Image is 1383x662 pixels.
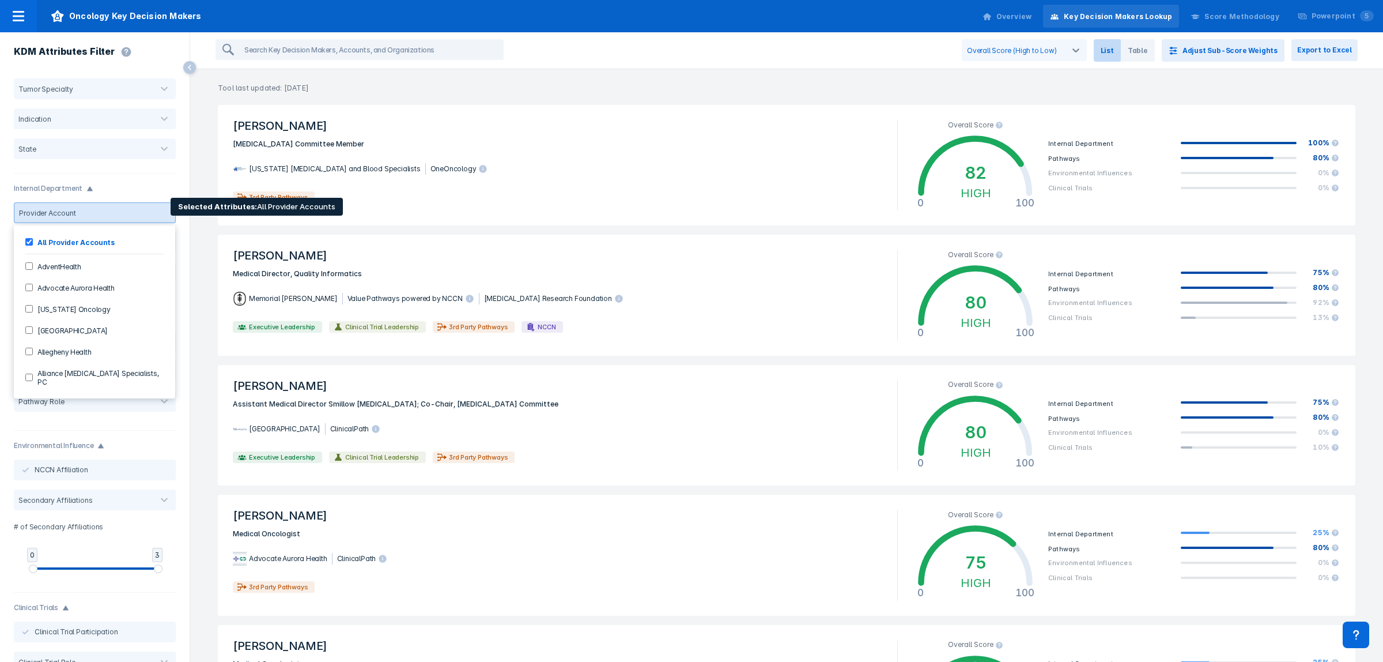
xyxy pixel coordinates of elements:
span: [US_STATE] [MEDICAL_DATA] and Blood Specialists [249,163,426,175]
span: [MEDICAL_DATA] Committee Member [226,138,890,150]
div: Clinical Trials [1048,183,1178,193]
span: ClinicalPath [337,553,392,565]
a: Overview [976,5,1039,28]
span: OneOncology [430,163,493,175]
div: Overall Score [912,250,1040,259]
button: Export to Excel [1291,39,1358,61]
div: 80% [1299,283,1339,293]
span: [PERSON_NAME] [226,113,890,138]
button: Adjust Sub-Score Weights [1162,39,1284,62]
span: 3rd Party Pathways [447,453,510,462]
span: 5 [1360,10,1374,21]
div: Environmental Influences [1048,427,1178,438]
label: All Provider Accounts [33,237,115,247]
a: [PERSON_NAME][MEDICAL_DATA] Committee Member[US_STATE] [MEDICAL_DATA] and Blood SpecialistsOneOnc... [218,105,1355,225]
div: Environmental Influences [1048,558,1178,568]
span: [PERSON_NAME] [226,373,890,398]
span: Internal Department [1048,529,1113,537]
div: 0% [1299,183,1339,193]
div: 0% [1299,558,1339,568]
span: [MEDICAL_DATA] Research Foundation [484,293,628,304]
img: advocate-aurora.png [233,552,247,566]
div: Pathway Role [14,397,65,406]
span: Advocate Aurora Health [249,553,332,565]
span: 3rd Party Pathways [247,582,310,592]
span: Internal Department [1048,269,1113,277]
span: Internal Department [1048,400,1113,408]
div: HIGH [961,315,991,330]
div: 0 [917,586,924,599]
label: Advocate Aurora Health [33,283,114,292]
h4: Internal Department [14,183,82,194]
span: Pathways [1048,155,1080,163]
div: 80% [1299,153,1339,163]
h4: Environmental Influence [14,440,93,452]
div: 80% [1299,543,1339,553]
span: 3rd Party Pathways [447,322,510,332]
div: Overall Score [912,510,1040,519]
span: Pathways [1048,415,1080,423]
div: Clinical Trials [1048,442,1178,453]
div: Overall Score [912,120,1040,129]
div: 92% [1299,298,1339,308]
a: [PERSON_NAME]Medical OncologistAdvocate Aurora HealthClinicalPath3rd Party PathwaysOverall Score7... [218,495,1355,615]
div: Overview [996,12,1032,22]
span: [PERSON_NAME] [226,503,890,528]
span: Pathways [1048,544,1080,552]
span: [GEOGRAPHIC_DATA] [249,423,326,435]
div: 100 [1015,457,1034,469]
div: 75% [1299,268,1339,278]
span: Medical Oncologist [226,528,890,540]
div: Environmental Influences [1048,168,1178,178]
span: Clinical Trial Participation [35,627,118,637]
p: Tool last updated: [DATE] [190,69,1383,93]
span: [PERSON_NAME] [226,633,890,659]
div: Clinical Trials [1048,573,1178,583]
span: Executive Leadership [247,322,318,332]
span: 3rd Party Pathways [247,193,310,202]
div: 80% [1299,412,1339,423]
div: Overall Score [912,640,1040,649]
div: 100% [1299,138,1339,148]
div: Overall Score (High to Low) [967,46,1057,55]
a: Score Methodology [1184,5,1286,28]
a: Key Decision Makers Lookup [1043,5,1179,28]
div: 80 [961,290,991,315]
label: [US_STATE] Oncology [33,304,110,314]
img: yale-university.png [233,422,247,436]
div: 0% [1299,427,1339,438]
div: 0 [917,326,924,338]
div: 75% [1299,397,1339,408]
div: Contact Support [1343,622,1369,648]
div: 13% [1299,313,1339,323]
div: Powerpoint [1312,11,1374,21]
button: Secondary Affiliations [14,490,176,510]
div: 25% [1299,528,1339,538]
div: 100 [1015,586,1034,599]
span: ClinicalPath [330,423,386,435]
h4: KDM Attributes Filter [14,46,115,58]
span: NCCN [535,322,558,332]
div: State [14,145,36,153]
span: Table [1121,39,1155,62]
h4: Clinical Trials [14,602,58,614]
label: [GEOGRAPHIC_DATA] [33,325,108,335]
div: 0 [917,197,924,209]
img: new-york-cancer-and-blood-associates.png [233,162,247,176]
span: Pathways [1048,284,1080,292]
div: # of Secondary Affiliations [14,521,103,533]
div: 0% [1299,573,1339,583]
img: memorial-sloan-kettering.png [233,292,247,306]
div: HIGH [961,445,991,460]
span: Value Pathways powered by NCCN [347,293,479,304]
div: HIGH [961,185,991,200]
span: Clinical Trial Leadership [343,322,421,332]
div: Environmental Influences [1048,298,1178,308]
label: Alliance [MEDICAL_DATA] Specialists, PC [33,368,164,386]
span: Medical Director, Quality Informatics [226,268,890,280]
button: NCCN Affiliation [14,460,176,480]
div: HIGH [961,576,991,590]
div: Key Decision Makers Lookup [1064,12,1172,22]
div: Indication [14,115,51,123]
div: Secondary Affiliations [14,496,97,505]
